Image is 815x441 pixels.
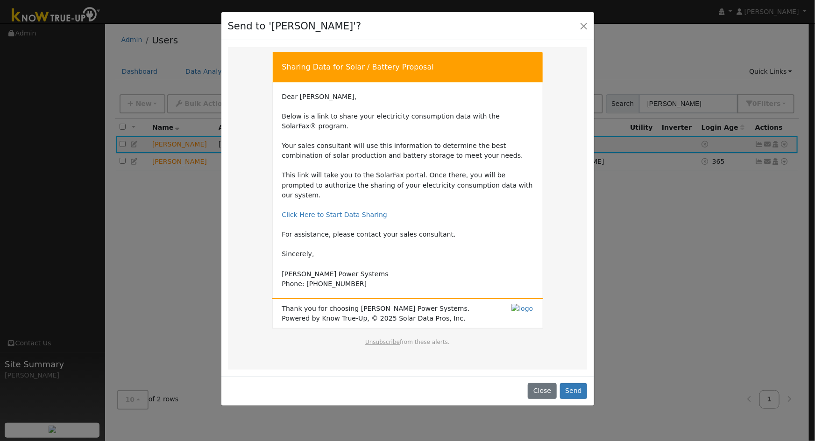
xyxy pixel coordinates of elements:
a: Unsubscribe [365,339,400,345]
td: Sharing Data for Solar / Battery Proposal [272,52,543,82]
button: Close [577,19,590,32]
span: Thank you for choosing [PERSON_NAME] Power Systems. Powered by Know True-Up, © 2025 Solar Data Pr... [282,304,470,323]
a: Click Here to Start Data Sharing [282,211,388,218]
img: logo [511,304,533,314]
button: Close [528,383,556,399]
button: Send [560,383,588,399]
td: from these alerts. [282,338,534,356]
td: Dear [PERSON_NAME], Below is a link to share your electricity consumption data with the SolarFax®... [282,92,533,289]
h4: Send to '[PERSON_NAME]'? [228,19,361,34]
